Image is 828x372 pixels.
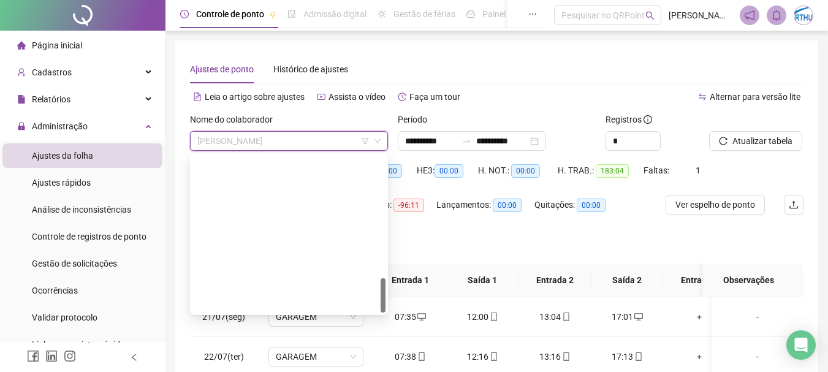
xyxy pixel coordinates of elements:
span: user-add [17,68,26,77]
span: file [17,95,26,104]
span: mobile [561,313,571,321]
span: 1 [696,165,701,175]
span: WILSON SANTOS DA SILVA [197,132,381,150]
span: 00:00 [511,164,540,178]
span: mobile [488,352,498,361]
span: search [645,11,655,20]
span: Gestão de solicitações [32,259,117,268]
span: down [374,137,381,145]
span: instagram [64,350,76,362]
span: swap [698,93,707,101]
div: Open Intercom Messenger [786,330,816,360]
span: -96:11 [393,199,424,212]
span: Histórico de ajustes [273,64,348,74]
span: Faça um tour [409,92,460,102]
div: 07:38 [384,350,436,363]
span: clock-circle [180,10,189,18]
span: filter [362,137,369,145]
div: HE 3: [417,164,478,178]
span: Gestão de férias [393,9,455,19]
label: Período [398,113,435,126]
span: pushpin [269,11,276,18]
span: [PERSON_NAME] - ARTHUZO [669,9,732,22]
div: Quitações: [534,198,620,212]
span: Faltas: [644,165,671,175]
span: mobile [561,352,571,361]
span: Cadastros [32,67,72,77]
span: Painel do DP [482,9,530,19]
div: + [673,310,726,324]
span: 22/07(ter) [204,352,244,362]
div: Lançamentos: [436,198,534,212]
span: Atualizar tabela [732,134,792,148]
span: Ver espelho de ponto [675,198,755,211]
button: Atualizar tabela [709,131,802,151]
button: Ver espelho de ponto [666,195,765,214]
span: 00:00 [435,164,463,178]
span: mobile [416,352,426,361]
span: swap-right [461,136,471,146]
div: 12:16 [456,350,509,363]
span: 00:00 [577,199,606,212]
th: Saída 2 [591,264,663,297]
th: Entrada 3 [663,264,735,297]
span: Registros [606,113,652,126]
span: Administração [32,121,88,131]
span: Ajustes de ponto [190,64,254,74]
th: Entrada 1 [374,264,446,297]
span: Leia o artigo sobre ajustes [205,92,305,102]
div: 12:00 [456,310,509,324]
span: to [461,136,471,146]
span: upload [789,200,799,210]
div: - [721,310,794,324]
span: dashboard [466,10,475,18]
span: youtube [317,93,325,101]
div: 07:35 [384,310,436,324]
span: Link para registro rápido [32,340,125,349]
span: left [130,353,139,362]
div: 17:01 [601,310,653,324]
span: Análise de inconsistências [32,205,131,214]
span: Assista o vídeo [329,92,386,102]
span: 00:00 [493,199,522,212]
th: Entrada 2 [518,264,591,297]
span: Ocorrências [32,286,78,295]
span: history [398,93,406,101]
span: Controle de ponto [196,9,264,19]
div: 13:04 [528,310,581,324]
div: 13:16 [528,350,581,363]
span: Observações [712,273,784,287]
span: 21/07(seg) [202,312,245,322]
div: 17:13 [601,350,653,363]
span: info-circle [644,115,652,124]
span: desktop [416,313,426,321]
span: sun [378,10,386,18]
div: H. TRAB.: [558,164,644,178]
span: Alternar para versão lite [710,92,800,102]
span: Validar protocolo [32,313,97,322]
span: lock [17,122,26,131]
span: GARAGEM [276,308,356,326]
th: Observações [702,264,794,297]
div: - [721,350,794,363]
img: 48594 [794,6,813,25]
span: Admissão digital [303,9,367,19]
span: ellipsis [528,10,537,18]
span: linkedin [45,350,58,362]
span: Ajustes rápidos [32,178,91,188]
span: Controle de registros de ponto [32,232,146,241]
span: Relatórios [32,94,70,104]
th: Saída 1 [446,264,518,297]
div: + [673,350,726,363]
span: Ajustes da folha [32,151,93,161]
span: notification [744,10,755,21]
span: facebook [27,350,39,362]
span: GARAGEM [276,347,356,366]
span: mobile [633,352,643,361]
span: 183:04 [596,164,629,178]
span: file-text [193,93,202,101]
span: file-done [287,10,296,18]
span: bell [771,10,782,21]
span: Página inicial [32,40,82,50]
span: reload [719,137,727,145]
